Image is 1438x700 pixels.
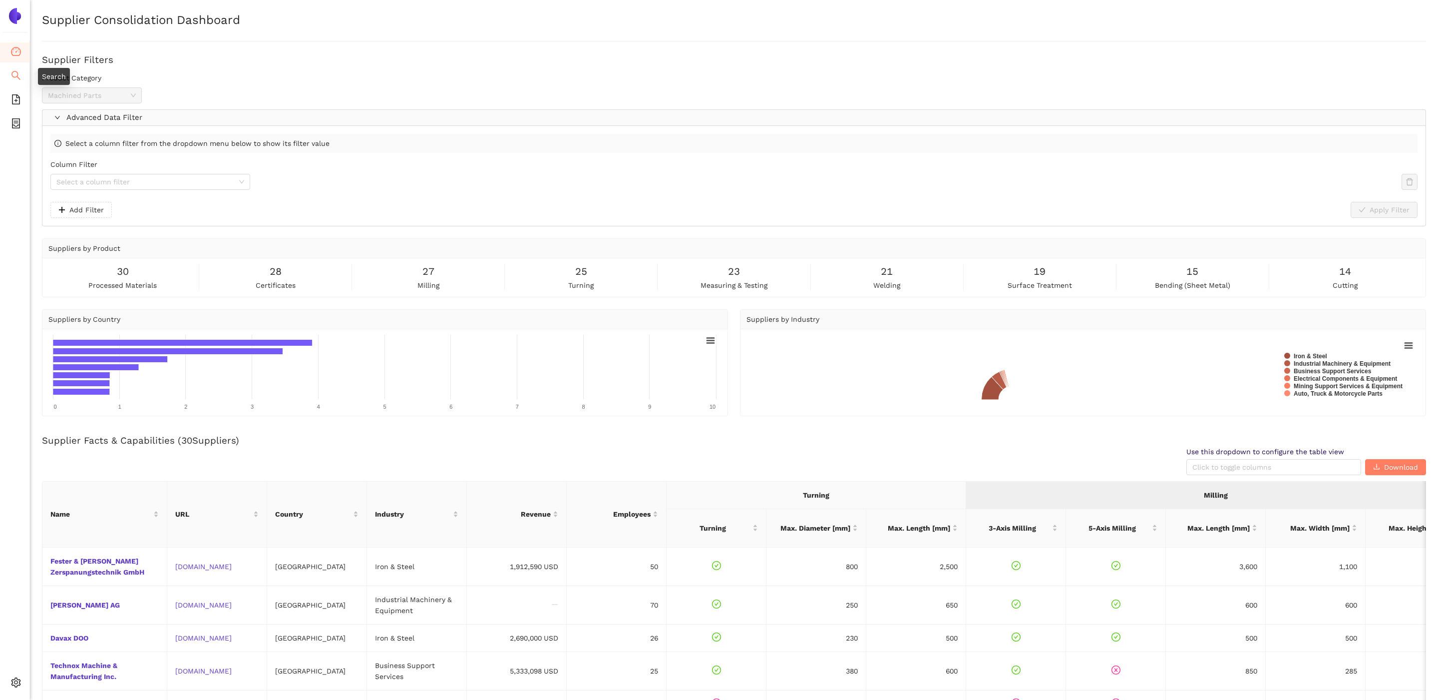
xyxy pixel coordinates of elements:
[551,601,558,608] span: minus
[256,280,296,291] span: certificates
[1274,523,1350,534] span: Max. Width [mm]
[53,404,56,410] text: 0
[375,509,451,520] span: Industry
[667,482,966,509] th: Turning
[1111,666,1120,675] span: close-circle
[712,666,721,675] span: check-circle
[866,548,966,586] td: 2,500
[974,523,1050,534] span: 3-Axis Milling
[65,138,330,149] span: Select a column filter from the dropdown menu below to show its filter value
[1166,509,1266,548] th: this column's title is Max. Length [mm],this column is sortable
[1294,383,1403,390] text: Mining Support Services & Equipment
[667,509,766,548] th: this column's title is Turning,this column is sortable
[1365,459,1426,475] button: downloadDownload
[1294,368,1372,375] text: Business Support Services
[1012,666,1021,675] span: check-circle
[417,280,439,291] span: milling
[118,404,121,410] text: 1
[42,53,1426,66] h3: Supplier Filters
[48,315,120,323] span: Suppliers by Country
[367,586,467,625] td: Industrial Machinery & Equipment
[874,523,950,534] span: Max. Length [mm]
[866,509,966,548] th: this column's title is Max. Length [mm],this column is sortable
[766,586,866,625] td: 250
[267,548,367,586] td: [GEOGRAPHIC_DATA]
[575,509,651,520] span: Employees
[567,586,667,625] td: 70
[50,202,112,218] button: plusAdd Filter
[866,586,966,625] td: 650
[1266,509,1366,548] th: this column's title is Max. Width [mm],this column is sortable
[675,523,750,534] span: Turning
[701,280,767,291] span: measuring & testing
[42,110,1426,126] div: Advanced Data Filter
[54,140,61,147] span: info-circle
[42,434,1426,447] h3: Supplier Facts & Capabilities ( 30 Suppliers)
[866,625,966,652] td: 500
[873,280,900,291] span: welding
[1294,375,1397,382] text: Electrical Components & Equipment
[766,652,866,691] td: 380
[11,43,21,63] span: dashboard
[774,523,850,534] span: Max. Diameter [mm]
[966,509,1066,548] th: this column's title is 3-Axis Milling,this column is sortable
[42,482,167,548] th: this column's title is Name,this column is sortable
[54,114,60,120] span: right
[1266,625,1366,652] td: 500
[69,204,104,215] span: Add Filter
[270,264,282,279] span: 28
[582,404,585,410] text: 8
[11,115,21,135] span: container
[317,404,320,410] text: 4
[184,404,187,410] text: 2
[1266,586,1366,625] td: 600
[267,652,367,691] td: [GEOGRAPHIC_DATA]
[11,91,21,111] span: file-add
[267,625,367,652] td: [GEOGRAPHIC_DATA]
[1333,280,1358,291] span: cutting
[1351,202,1418,218] button: checkApply Filter
[1402,174,1418,190] button: delete
[1166,548,1266,586] td: 3,600
[568,280,594,291] span: turning
[251,404,254,410] text: 3
[11,674,21,694] span: setting
[766,548,866,586] td: 800
[712,600,721,609] span: check-circle
[728,264,740,279] span: 23
[275,509,351,520] span: Country
[766,509,866,548] th: this column's title is Max. Diameter [mm],this column is sortable
[58,206,65,214] span: plus
[1294,353,1327,360] text: Iron & Steel
[866,652,966,691] td: 600
[11,67,21,87] span: search
[1111,561,1120,570] span: check-circle
[712,633,721,642] span: check-circle
[1186,447,1361,457] span: Use this dropdown to configure the table view
[367,652,467,691] td: Business Support Services
[1166,652,1266,691] td: 850
[7,8,23,24] img: Logo
[383,404,386,410] text: 5
[710,404,716,410] text: 10
[367,482,467,548] th: this column's title is Industry,this column is sortable
[648,404,651,410] text: 9
[567,652,667,691] td: 25
[881,264,893,279] span: 21
[475,509,551,520] span: Revenue
[88,280,157,291] span: processed materials
[1266,652,1366,691] td: 285
[567,625,667,652] td: 26
[467,548,567,586] td: 1,912,590 USD
[48,244,120,252] span: Suppliers by Product
[267,482,367,548] th: this column's title is Country,this column is sortable
[1266,548,1366,586] td: 1,100
[467,652,567,691] td: 5,333,098 USD
[1012,600,1021,609] span: check-circle
[50,159,97,170] label: Column Filter
[50,509,151,520] span: Name
[1294,360,1391,367] text: Industrial Machinery & Equipment
[1012,633,1021,642] span: check-circle
[1166,586,1266,625] td: 600
[746,315,819,323] span: Suppliers by Industry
